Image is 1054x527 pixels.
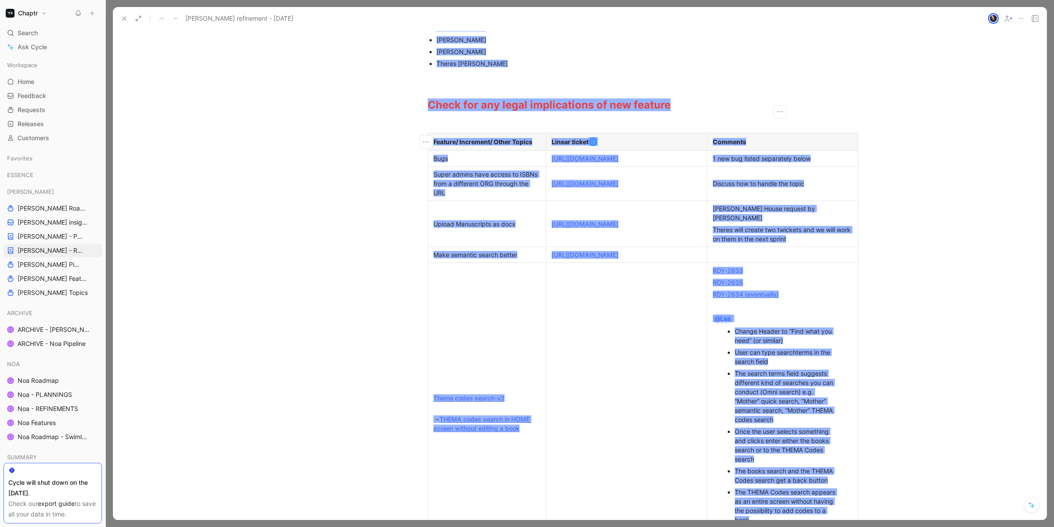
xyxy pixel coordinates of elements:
span: Home [18,77,34,86]
a: [URL][DOMAIN_NAME] [552,251,618,258]
h1: Chaptr [18,9,38,17]
div: @Lea [715,313,731,324]
div: ESSENCE [4,168,102,184]
div: ARCHIVE [4,306,102,320]
span: Feature/ Increment/ Other Topics [433,138,532,145]
div: ESSENCE [4,168,102,182]
a: Noa - PLANNINGS [4,388,102,401]
span: Theres [PERSON_NAME] [437,60,508,67]
a: Thema codes search-v2 [433,394,505,402]
span: Discuss how to handle the topic [713,180,804,187]
span: User can type searchterms in the search field [735,349,832,365]
span: Noa - REFINEMENTS [18,404,78,413]
span: Feedback [18,91,46,100]
span: The search terms field suggests different kind of searches you can conduct (Omni search) e.g. “Mo... [735,370,835,423]
span: Change Header to “Find what you need” (or similar) [735,327,834,344]
div: [PERSON_NAME][PERSON_NAME] Roadmap - open items[PERSON_NAME] insights[PERSON_NAME] - PLANNINGS[PE... [4,185,102,299]
div: Search [4,26,102,40]
span: Comments [713,138,746,145]
span: Favorites [7,154,32,163]
div: NOANoa RoadmapNoa - PLANNINGSNoa - REFINEMENTSNoa FeaturesNoa Roadmap - Swimlanes [4,357,102,443]
span: Bugs [433,155,448,162]
span: [PERSON_NAME] - PLANNINGS [18,232,84,241]
span: The THEMA Codes search appears as an entire screen without having the possiblity to add codes to ... [735,488,837,523]
div: Cycle will shut down on the [DATE]. [8,477,97,498]
a: [PERSON_NAME] Topics [4,286,102,299]
span: Linear ticket [552,138,588,145]
a: Noa Features [4,416,102,429]
a: [URL][DOMAIN_NAME] [552,180,618,187]
span: [PERSON_NAME] Topics [18,288,88,297]
span: ARCHIVE - [PERSON_NAME] Pipeline [18,325,92,334]
a: [PERSON_NAME] insights [4,216,102,229]
a: RDY-2633 [713,267,743,274]
a: Noa - REFINEMENTS [4,402,102,415]
span: Requests [18,105,45,114]
div: SUMMARY [4,451,102,466]
a: [PERSON_NAME] Roadmap - open items [4,202,102,215]
a: [PERSON_NAME] - REFINEMENTS [4,244,102,257]
img: avatar [989,14,998,23]
span: Noa Roadmap [18,376,59,385]
a: [PERSON_NAME] - PLANNINGS [4,230,102,243]
span: NOA [7,360,20,368]
span: SUMMARY [7,453,37,462]
a: export guide [38,500,75,507]
button: ChaptrChaptr [4,7,49,19]
span: Customers [18,134,49,142]
span: Noa Roadmap - Swimlanes [18,433,90,441]
img: Chaptr [6,9,14,18]
span: Noa Features [18,418,56,427]
span: [PERSON_NAME] Features [18,274,90,283]
a: [URL][DOMAIN_NAME] [552,155,618,162]
div: Favorites [4,152,102,165]
span: Noa - PLANNINGS [18,390,72,399]
span: Theres will create two twickets and we will work on them in the next sprint [713,226,852,243]
span: Check for any legal implications of new feature [428,98,671,111]
span: 1 new bug listed separately below [713,155,811,162]
a: RDY-2634 (eventually) [713,291,779,298]
a: Noa Roadmap [4,374,102,387]
a: Ask Cycle [4,40,102,54]
a: [URL][DOMAIN_NAME] [552,220,618,228]
a: Home [4,75,102,88]
a: Requests [4,103,102,116]
div: SUMMARY [4,451,102,464]
span: The books search and the THEMA Codes search get a back button [735,467,834,484]
span: [PERSON_NAME] [437,36,486,44]
a: Releases [4,117,102,131]
div: NOA [4,357,102,371]
a: Customers [4,131,102,145]
div: Workspace [4,58,102,72]
span: → [433,415,440,423]
span: [PERSON_NAME] Pipeline [18,260,82,269]
a: [PERSON_NAME] Pipeline [4,258,102,271]
div: Check our to save all your data in time. [8,498,97,520]
span: Releases [18,120,44,128]
span: ESSENCE [7,171,33,179]
span: Upload Manuscripts as docx [433,220,516,228]
div: ARCHIVEARCHIVE - [PERSON_NAME] PipelineARCHIVE - Noa Pipeline [4,306,102,350]
span: [PERSON_NAME] [437,48,486,55]
a: Feedback [4,89,102,102]
a: RDY-2635 [713,279,743,286]
span: [PERSON_NAME] [437,24,486,32]
span: Workspace [7,61,37,69]
a: Noa Roadmap - Swimlanes [4,430,102,443]
span: 🌀 [588,137,598,146]
a: ARCHIVE - [PERSON_NAME] Pipeline [4,323,102,336]
span: Once the user selects something and clicks enter either the books search or to the THEMA Codes se... [735,428,830,463]
span: Search [18,28,38,38]
div: [PERSON_NAME] [4,185,102,198]
span: [PERSON_NAME] Roadmap - open items [18,204,87,213]
a: ARCHIVE - Noa Pipeline [4,337,102,350]
span: [PERSON_NAME] House request by [PERSON_NAME] [713,205,817,222]
a: THEMA codes search in HOME screen without editing a book [433,415,531,432]
span: Make semantic search better [433,251,517,258]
